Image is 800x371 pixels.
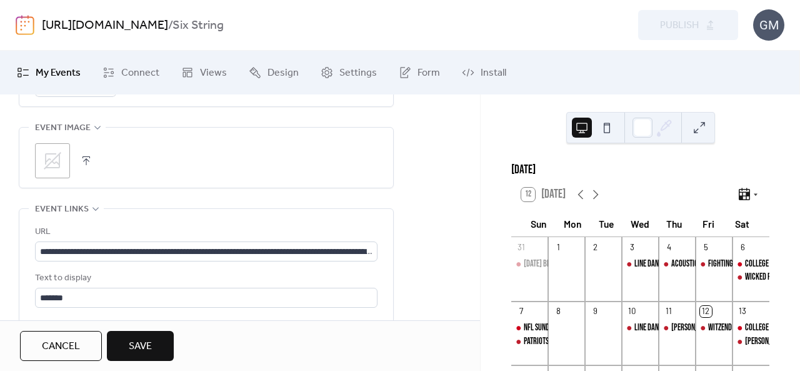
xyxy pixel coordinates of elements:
div: 10 [626,306,637,317]
span: Install [481,66,506,81]
a: Connect [93,56,169,89]
div: WICKED PEACH [745,271,786,283]
a: [URL][DOMAIN_NAME] [42,14,168,38]
div: Witzend [708,322,732,334]
div: 2 [589,241,601,253]
span: Cancel [42,339,80,354]
a: Form [389,56,449,89]
a: Views [172,56,236,89]
a: My Events [7,56,90,89]
div: Wed [623,210,657,237]
div: GM [753,9,784,41]
div: ; [35,143,70,178]
div: Mon [555,210,589,237]
div: 5 [700,241,711,253]
div: URL [35,225,375,240]
div: Text to display [35,271,375,286]
div: 31 [516,241,527,253]
div: PATRIOTS PRE & POST GAME [511,335,548,348]
div: Eli Young Band [659,322,696,334]
div: ACOUSTIC LIVE THURSDAYS [659,258,696,270]
div: LINE DANCING [622,258,659,270]
div: 7 [516,306,527,317]
b: Six String [172,14,224,38]
div: Fighting [DATE] [708,258,752,270]
div: NFL SUNDAYS [524,322,559,334]
a: Settings [311,56,386,89]
div: Sun [521,210,555,237]
div: [DATE] [511,161,769,180]
a: Install [452,56,516,89]
div: Thu [657,210,691,237]
a: Design [239,56,308,89]
span: Event links [35,202,89,217]
div: 4 [663,241,674,253]
div: 13 [737,306,748,317]
button: Save [107,331,174,361]
div: Tue [589,210,623,237]
span: Connect [121,66,159,81]
b: / [168,14,172,38]
div: Fighting Friday [696,258,732,270]
div: COLLEGE FOOTBALL SATURDAYS [732,322,769,334]
div: 9 [589,306,601,317]
div: SUNDAY BRUNCH [511,258,548,270]
span: My Events [36,66,81,81]
span: Views [200,66,227,81]
div: NFL SUNDAYS [511,322,548,334]
div: [PERSON_NAME] [745,335,789,348]
img: logo [16,15,34,35]
div: 3 [626,241,637,253]
div: 6 [737,241,748,253]
div: [PERSON_NAME] [671,322,716,334]
div: 12 [700,306,711,317]
span: Save [129,339,152,354]
span: Design [267,66,299,81]
div: ACOUSTIC LIVE THURSDAYS [671,258,744,270]
div: PATRIOTS PRE & POST GAME [524,335,597,348]
div: WICKED PEACH [732,271,769,283]
span: Event image [35,121,91,136]
div: LINE DANCING [622,322,659,334]
div: Fri [691,210,725,237]
div: 11 [663,306,674,317]
div: COLLEGE FOOTBALL SATURDAYS [732,258,769,270]
div: 1 [552,241,564,253]
div: [DATE] BRUNCH [524,258,566,270]
div: 8 [552,306,564,317]
span: Form [417,66,440,81]
div: LINE DANCING [634,322,672,334]
span: Open in new tab [50,318,113,333]
div: TIMMY BROWN [732,335,769,348]
div: Witzend [696,322,732,334]
span: Settings [339,66,377,81]
button: Cancel [20,331,102,361]
div: Sat [726,210,759,237]
div: LINE DANCING [634,258,672,270]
